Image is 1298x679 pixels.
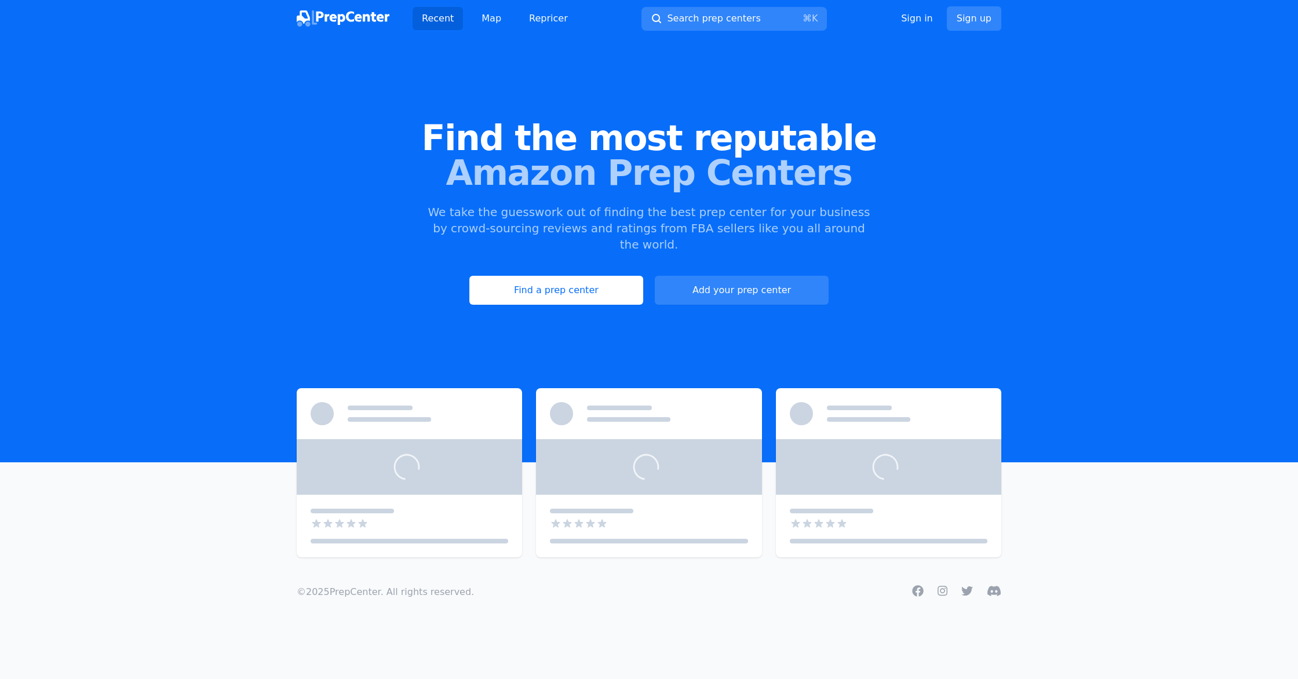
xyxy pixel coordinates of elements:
[812,13,818,24] kbd: K
[520,7,577,30] a: Repricer
[655,276,829,305] a: Add your prep center
[901,12,933,25] a: Sign in
[803,13,812,24] kbd: ⌘
[413,7,463,30] a: Recent
[947,6,1001,31] a: Sign up
[469,276,643,305] a: Find a prep center
[297,10,389,27] img: PrepCenter
[19,121,1279,155] span: Find the most reputable
[426,204,872,253] p: We take the guesswork out of finding the best prep center for your business by crowd-sourcing rev...
[472,7,511,30] a: Map
[641,7,827,31] button: Search prep centers⌘K
[297,585,474,599] p: © 2025 PrepCenter. All rights reserved.
[19,155,1279,190] span: Amazon Prep Centers
[667,12,760,25] span: Search prep centers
